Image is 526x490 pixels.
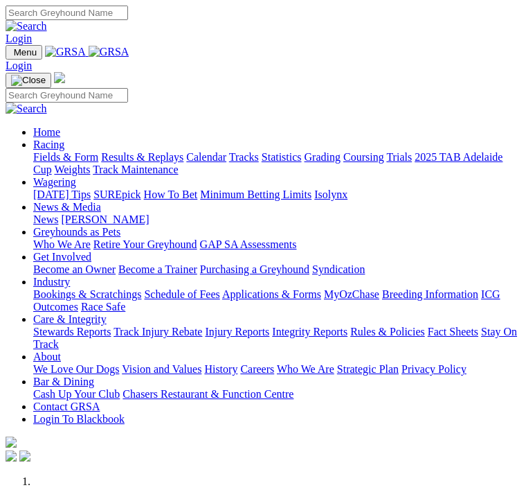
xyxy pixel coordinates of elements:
a: Who We Are [33,238,91,250]
a: Chasers Restaurant & Function Centre [123,388,293,400]
a: Retire Your Greyhound [93,238,197,250]
img: logo-grsa-white.png [6,437,17,448]
a: Greyhounds as Pets [33,226,120,238]
a: Grading [305,151,341,163]
a: Bookings & Scratchings [33,288,141,300]
div: Get Involved [33,263,520,276]
a: SUREpick [93,189,140,200]
a: Applications & Forms [222,288,321,300]
a: News [33,213,58,225]
a: How To Bet [144,189,198,200]
a: Strategic Plan [337,363,399,375]
a: Results & Replays [101,151,183,163]
a: 2025 TAB Adelaide Cup [33,151,502,175]
a: We Love Our Dogs [33,363,119,375]
div: Care & Integrity [33,326,520,351]
a: Become a Trainer [118,263,197,275]
a: Statistics [262,151,302,163]
a: ICG Outcomes [33,288,500,313]
a: Bar & Dining [33,376,94,387]
a: Tracks [229,151,259,163]
a: Privacy Policy [401,363,466,375]
a: Schedule of Fees [144,288,219,300]
a: News & Media [33,201,101,213]
a: Industry [33,276,70,288]
img: GRSA [45,46,86,58]
a: Vision and Values [122,363,201,375]
img: facebook.svg [6,450,17,462]
a: Isolynx [314,189,347,200]
a: Injury Reports [205,326,269,338]
a: Weights [54,164,90,175]
img: Search [6,103,47,115]
a: Who We Are [277,363,334,375]
a: Calendar [186,151,226,163]
a: Login [6,60,32,71]
a: Get Involved [33,251,91,263]
a: Racing [33,139,64,150]
a: Careers [240,363,274,375]
a: Syndication [312,263,365,275]
a: Coursing [343,151,384,163]
button: Toggle navigation [6,45,42,60]
a: Purchasing a Greyhound [200,263,309,275]
div: News & Media [33,213,520,226]
img: logo-grsa-white.png [54,72,65,83]
div: Industry [33,288,520,313]
div: Wagering [33,189,520,201]
div: Bar & Dining [33,388,520,401]
a: Contact GRSA [33,401,100,412]
a: GAP SA Assessments [200,238,297,250]
a: [PERSON_NAME] [61,213,149,225]
button: Toggle navigation [6,73,51,88]
a: Integrity Reports [272,326,347,338]
img: GRSA [89,46,129,58]
input: Search [6,88,128,103]
a: Stewards Reports [33,326,111,338]
div: Racing [33,151,520,176]
img: twitter.svg [19,450,30,462]
a: Fields & Form [33,151,98,163]
a: Stay On Track [33,326,517,350]
a: Wagering [33,176,76,188]
a: MyOzChase [324,288,379,300]
a: Fact Sheets [428,326,478,338]
a: Breeding Information [382,288,478,300]
a: Login [6,33,32,44]
img: Close [11,75,46,86]
a: About [33,351,61,362]
img: Search [6,20,47,33]
a: Care & Integrity [33,313,107,325]
a: [DATE] Tips [33,189,91,200]
a: History [204,363,237,375]
a: Rules & Policies [350,326,425,338]
a: Race Safe [81,301,125,313]
a: Trials [386,151,412,163]
span: Menu [14,47,37,58]
a: Login To Blackbook [33,413,125,425]
a: Home [33,126,60,138]
a: Minimum Betting Limits [200,189,311,200]
a: Become an Owner [33,263,116,275]
a: Cash Up Your Club [33,388,120,400]
div: About [33,363,520,376]
a: Track Maintenance [93,164,178,175]
a: Track Injury Rebate [114,326,202,338]
input: Search [6,6,128,20]
div: Greyhounds as Pets [33,238,520,251]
